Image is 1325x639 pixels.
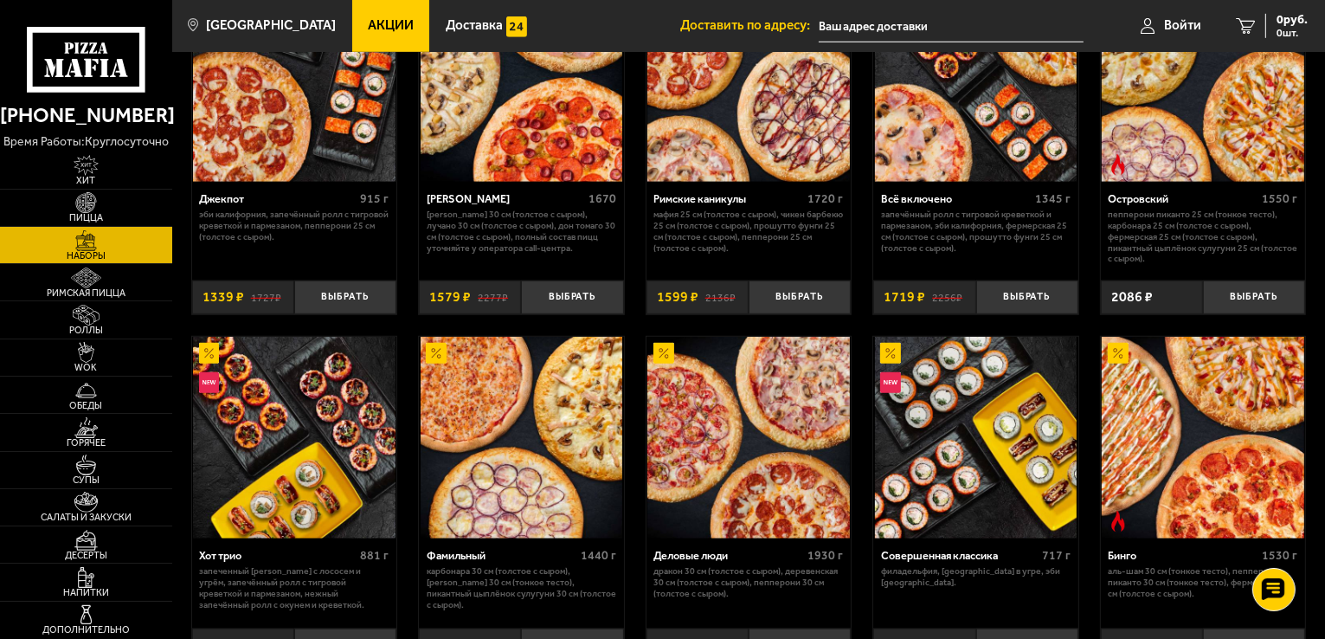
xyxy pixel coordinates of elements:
span: [GEOGRAPHIC_DATA] [206,19,336,32]
span: Войти [1164,19,1201,32]
a: АкционныйНовинкаСовершенная классика [873,337,1078,539]
div: Бинго [1108,549,1257,562]
p: Филадельфия, [GEOGRAPHIC_DATA] в угре, Эби [GEOGRAPHIC_DATA]. [881,566,1071,589]
span: Акции [368,19,414,32]
p: Аль-Шам 30 см (тонкое тесто), Пепперони Пиканто 30 см (тонкое тесто), Фермерская 30 см (толстое с... [1108,566,1297,599]
span: 1550 г [1263,191,1298,206]
div: Деловые люди [653,549,803,562]
p: Мафия 25 см (толстое с сыром), Чикен Барбекю 25 см (толстое с сыром), Прошутто Фунги 25 см (толст... [653,210,843,254]
s: 1727 ₽ [251,290,281,304]
s: 2277 ₽ [478,290,508,304]
img: Новинка [199,372,220,393]
s: 2256 ₽ [932,290,962,304]
span: 1579 ₽ [429,290,471,304]
div: Островский [1108,192,1257,205]
div: [PERSON_NAME] [427,192,584,205]
span: 1345 г [1035,191,1071,206]
span: 1530 г [1263,548,1298,563]
p: Эби Калифорния, Запечённый ролл с тигровой креветкой и пармезаном, Пепперони 25 см (толстое с сыр... [199,210,389,242]
img: Фамильный [421,337,623,539]
div: Хот трио [199,549,356,562]
button: Выбрать [976,281,1078,314]
span: 1930 г [808,548,844,563]
img: Акционный [199,343,220,364]
span: 1440 г [581,548,616,563]
img: 15daf4d41897b9f0e9f617042186c801.svg [506,16,527,37]
a: АкционныйФамильный [419,337,624,539]
span: 1720 г [808,191,844,206]
div: Совершенная классика [881,549,1038,562]
p: Пепперони Пиканто 25 см (тонкое тесто), Карбонара 25 см (толстое с сыром), Фермерская 25 см (толс... [1108,210,1297,265]
img: Акционный [426,343,447,364]
img: Бинго [1102,337,1304,539]
img: Новинка [880,372,901,393]
span: 2086 ₽ [1111,290,1153,304]
input: Ваш адрес доставки [819,10,1084,42]
img: Острое блюдо [1108,154,1129,175]
span: 915 г [360,191,389,206]
img: Акционный [1108,343,1129,364]
span: 1670 [589,191,616,206]
div: Джекпот [199,192,356,205]
p: Запечённый ролл с тигровой креветкой и пармезаном, Эби Калифорния, Фермерская 25 см (толстое с сы... [881,210,1071,254]
span: Доставка [446,19,503,32]
img: Совершенная классика [875,337,1077,539]
div: Всё включено [881,192,1031,205]
p: Запеченный [PERSON_NAME] с лососем и угрём, Запечённый ролл с тигровой креветкой и пармезаном, Не... [199,566,389,610]
img: Акционный [653,343,674,364]
a: АкционныйОстрое блюдоБинго [1101,337,1306,539]
button: Выбрать [749,281,851,314]
span: 1339 ₽ [203,290,244,304]
img: Острое блюдо [1108,511,1129,532]
button: Выбрать [1203,281,1305,314]
div: Римские каникулы [653,192,803,205]
button: Выбрать [521,281,623,314]
div: Фамильный [427,549,576,562]
span: 717 г [1042,548,1071,563]
span: 0 шт. [1277,28,1308,38]
s: 2136 ₽ [705,290,736,304]
span: 881 г [360,548,389,563]
img: Хот трио [193,337,396,539]
img: Деловые люди [647,337,850,539]
p: Карбонара 30 см (толстое с сыром), [PERSON_NAME] 30 см (тонкое тесто), Пикантный цыплёнок сулугун... [427,566,616,610]
button: Выбрать [294,281,396,314]
p: [PERSON_NAME] 30 см (толстое с сыром), Лучано 30 см (толстое с сыром), Дон Томаго 30 см (толстое ... [427,210,616,254]
a: АкционныйНовинкаХот трио [192,337,397,539]
a: АкционныйДеловые люди [646,337,852,539]
img: Акционный [880,343,901,364]
span: 1719 ₽ [884,290,925,304]
span: 1599 ₽ [657,290,698,304]
p: Дракон 30 см (толстое с сыром), Деревенская 30 см (толстое с сыром), Пепперони 30 см (толстое с с... [653,566,843,599]
span: 0 руб. [1277,14,1308,26]
span: Доставить по адресу: [680,19,819,32]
